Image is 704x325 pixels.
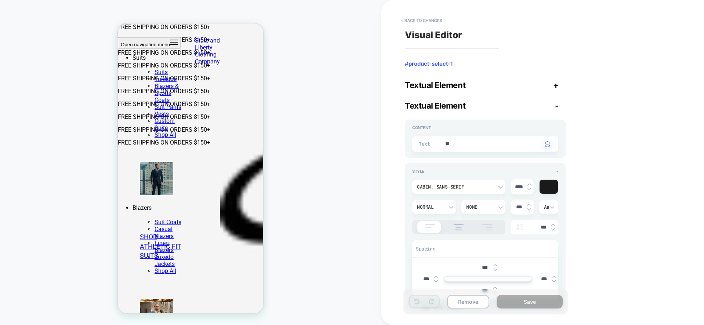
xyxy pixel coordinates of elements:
[551,223,555,226] img: up
[551,228,555,231] img: down
[527,208,531,211] img: down
[421,224,439,230] img: align text left
[447,295,489,308] button: Remove
[405,80,465,90] span: Textual Element
[466,204,493,210] div: None
[450,224,468,230] img: align text center
[417,204,444,210] div: Normal
[544,204,554,210] div: Aa
[527,183,531,186] img: up
[552,275,556,278] img: up
[412,169,424,174] span: Style
[419,141,428,147] span: Text
[545,141,550,147] img: edit with ai
[552,280,556,283] img: down
[515,224,526,230] img: line height
[434,275,438,278] img: up
[405,101,465,110] span: Textual Element
[478,224,497,230] img: align text right
[493,286,497,289] img: up
[493,269,497,271] img: down
[527,203,531,206] img: up
[553,80,559,90] span: +
[527,188,531,191] img: down
[416,246,435,252] span: Spacing
[497,295,563,308] button: Save
[412,125,431,130] span: Content
[417,184,493,190] div: Cabin, sans-serif
[398,15,446,26] button: < Back to changes
[493,264,497,267] img: up
[405,60,566,67] span: #product-select-1
[434,280,438,283] img: down
[556,169,558,174] span: -
[555,101,559,110] span: -
[556,125,558,130] span: -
